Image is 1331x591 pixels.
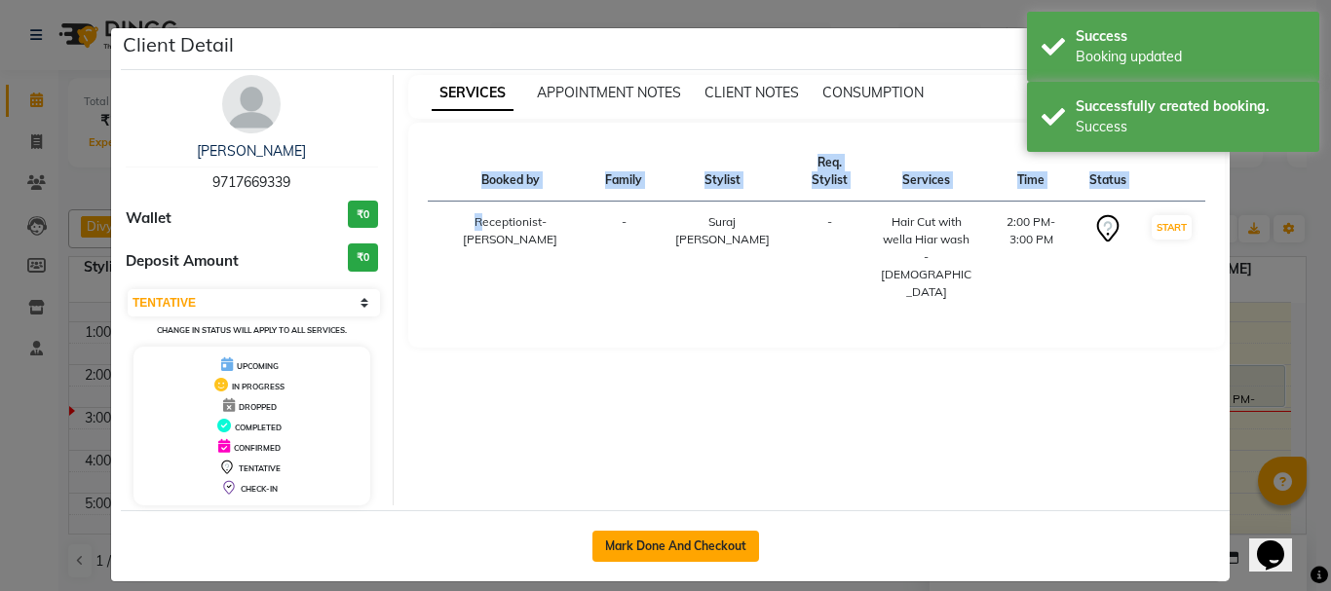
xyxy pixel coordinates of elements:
[1076,47,1305,67] div: Booking updated
[428,202,594,314] td: Receptionist- [PERSON_NAME]
[237,361,279,371] span: UPCOMING
[675,214,770,246] span: Suraj [PERSON_NAME]
[704,84,799,101] span: CLIENT NOTES
[1076,26,1305,47] div: Success
[197,142,306,160] a: [PERSON_NAME]
[985,142,1078,202] th: Time
[1152,215,1192,240] button: START
[239,463,281,473] span: TENTATIVE
[428,142,594,202] th: Booked by
[348,243,378,272] h3: ₹0
[1078,142,1138,202] th: Status
[348,201,378,229] h3: ₹0
[868,142,985,202] th: Services
[157,325,347,335] small: Change in status will apply to all services.
[234,443,281,453] span: CONFIRMED
[126,250,239,273] span: Deposit Amount
[212,173,290,191] span: 9717669339
[654,142,791,202] th: Stylist
[239,402,277,412] span: DROPPED
[822,84,924,101] span: CONSUMPTION
[791,142,868,202] th: Req. Stylist
[123,30,234,59] h5: Client Detail
[537,84,681,101] span: APPOINTMENT NOTES
[1076,96,1305,117] div: Successfully created booking.
[1249,513,1312,572] iframe: chat widget
[985,202,1078,314] td: 2:00 PM-3:00 PM
[880,213,973,301] div: Hair Cut with wella Hiar wash - [DEMOGRAPHIC_DATA]
[593,142,654,202] th: Family
[126,207,171,230] span: Wallet
[593,202,654,314] td: -
[235,423,282,432] span: COMPLETED
[241,484,278,494] span: CHECK-IN
[592,531,759,562] button: Mark Done And Checkout
[232,382,285,391] span: IN PROGRESS
[222,75,281,133] img: avatar
[432,76,513,111] span: SERVICES
[791,202,868,314] td: -
[1076,117,1305,137] div: Success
